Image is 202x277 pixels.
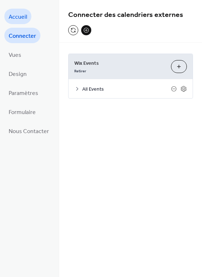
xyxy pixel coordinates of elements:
span: Connecter [9,31,36,42]
span: Connecter des calendriers externes [68,8,183,22]
span: All Events [82,86,171,93]
a: Vues [4,47,26,62]
a: Formulaire [4,104,40,119]
span: Design [9,69,27,80]
span: Wix Events [74,60,165,67]
span: Formulaire [9,107,36,118]
a: Nous Contacter [4,123,53,138]
span: Vues [9,50,21,61]
span: Accueil [9,12,27,23]
span: Nous Contacter [9,126,49,137]
span: Retirer [74,69,86,74]
a: Design [4,66,31,81]
span: Paramètres [9,88,38,99]
a: Accueil [4,9,31,24]
a: Paramètres [4,85,43,100]
a: Connecter [4,28,40,43]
